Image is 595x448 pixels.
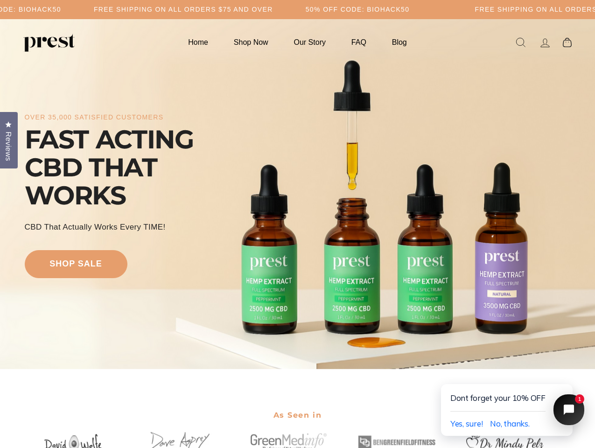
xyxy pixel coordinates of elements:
a: Home [176,33,220,51]
h5: 50% OFF CODE: BIOHACK50 [306,6,410,14]
a: shop sale [25,250,127,278]
img: PREST ORGANICS [23,33,75,52]
h2: As Seen in [25,405,571,426]
div: FAST ACTING CBD THAT WORKS [25,126,235,210]
ul: Primary [176,33,418,51]
button: Close chat widget [196,368,209,381]
button: Close chat widget [189,394,220,425]
button: No, thanks. [126,419,165,429]
h5: Free Shipping on all orders $75 and over [94,6,273,14]
div: Dont forget your 10% OFF [86,384,199,412]
a: Our Story [282,33,337,51]
a: Shop Now [222,33,280,51]
div: over 35,000 satisfied customers [25,113,164,121]
span: Reviews [2,132,14,161]
button: Yes, sure! [86,419,119,429]
a: FAQ [340,33,378,51]
div: CBD That Actually Works every TIME! [25,221,166,233]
